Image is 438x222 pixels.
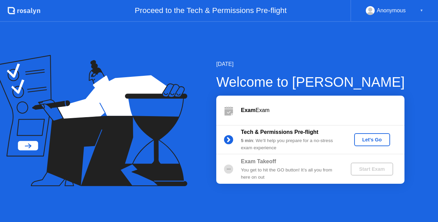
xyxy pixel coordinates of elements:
div: Start Exam [353,166,390,172]
div: ▼ [420,6,423,15]
div: Anonymous [377,6,406,15]
div: You get to hit the GO button! It’s all you from here on out [241,167,339,181]
div: Exam [241,106,404,114]
button: Let's Go [354,133,390,146]
b: Tech & Permissions Pre-flight [241,129,318,135]
button: Start Exam [351,163,393,176]
b: Exam [241,107,256,113]
div: : We’ll help you prepare for a no-stress exam experience [241,137,339,151]
b: Exam Takeoff [241,158,276,164]
div: [DATE] [216,60,405,68]
b: 5 min [241,138,253,143]
div: Let's Go [357,137,387,142]
div: Welcome to [PERSON_NAME] [216,72,405,92]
